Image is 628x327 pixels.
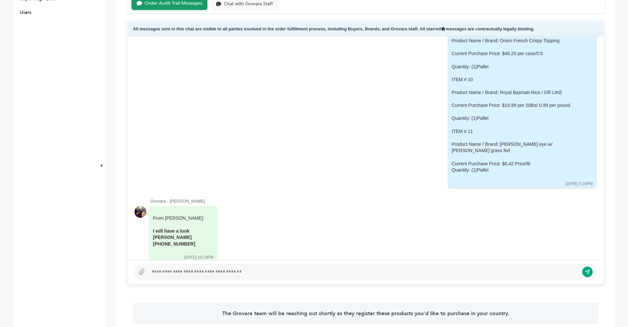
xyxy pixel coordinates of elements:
div: ITEM # 11 [452,128,583,135]
div: From [PERSON_NAME]: [153,215,204,254]
a: Users [20,9,31,16]
div: Product Name / Brand: [PERSON_NAME] eye w/ [PERSON_NAME] grass fed [452,141,583,154]
p: The Grovara team will be reaching out shortly as they register these products you'd like to purch... [151,310,580,317]
div: Quantity: (1)Pallet [452,64,583,70]
div: Product Name / Brand: Royal Basmati Rice / OR LIKE [452,89,583,96]
div: [DATE] 9:16PM [566,181,593,187]
div: Current Purchase Price: $6.42 Price/lb [452,161,583,167]
div: Current Purchase Price: $46.20 per case/CS [452,50,583,57]
div: Quantity: (1)Pallet [452,167,583,180]
b: I will have a look [153,228,189,234]
div: All messages sent in this chat are visible to all parties involved in the order fulfillment proce... [128,22,603,37]
div: [DATE] 10:19PM [184,255,213,260]
div: Chat with Grovara Staff [224,1,273,7]
b: [PERSON_NAME] [153,235,192,240]
div: Current Purchase Price: $19.99 per 20lbs/ 0.99 per pound [452,102,583,109]
div: Grovara - [PERSON_NAME] [150,198,597,204]
b: [PHONE_NUMBER] [153,241,195,246]
div: Product Name / Brand: Onion French Crispy Topping [452,38,583,44]
div: Order Audit Trail Messages [145,1,202,6]
div: ITEM # 10 [452,77,583,83]
div: Quantity: (1)Pallet [452,115,583,122]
